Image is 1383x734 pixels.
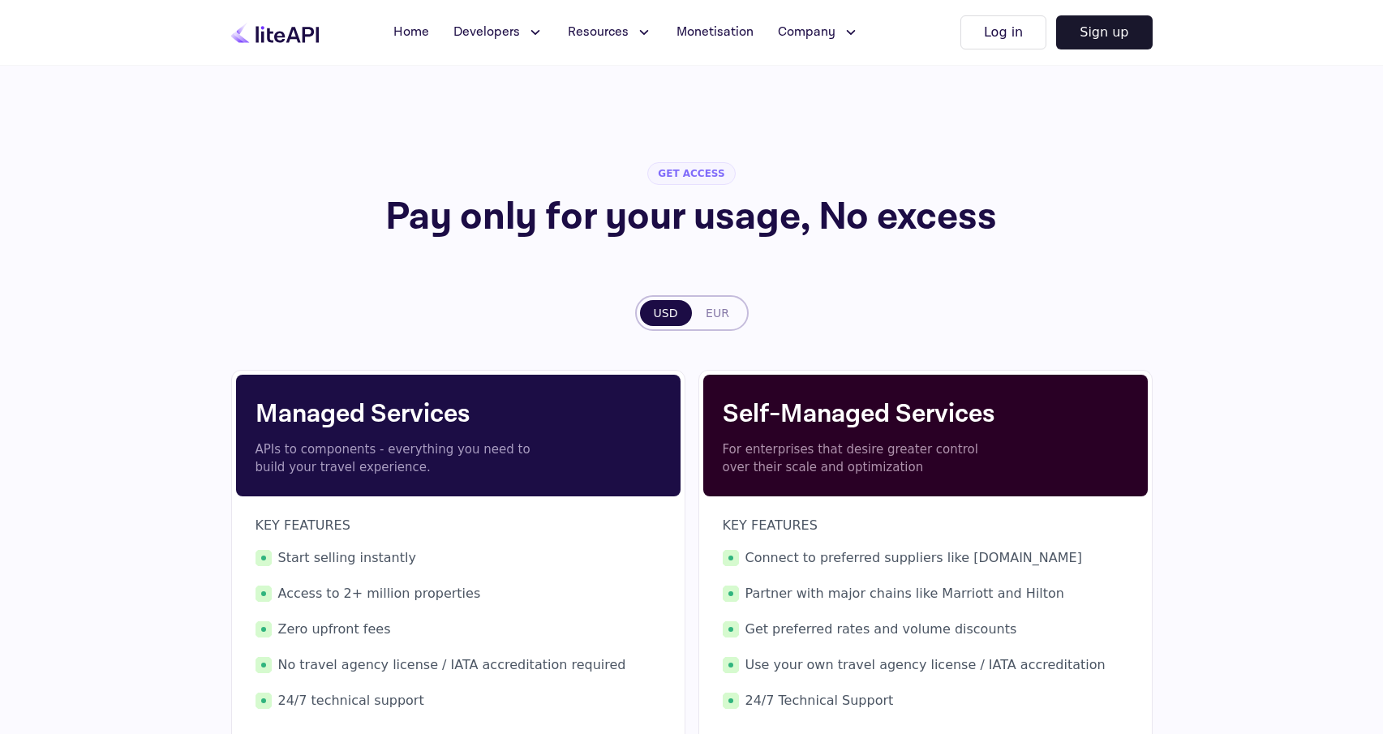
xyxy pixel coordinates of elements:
span: Zero upfront fees [256,620,661,639]
p: For enterprises that desire greater control over their scale and optimization [723,440,1007,477]
span: Developers [453,23,520,42]
span: Use your own travel agency license / IATA accreditation [723,655,1128,675]
button: Company [768,16,869,49]
span: Get preferred rates and volume discounts [723,620,1128,639]
button: EUR [692,300,744,326]
span: Monetisation [676,23,754,42]
span: Connect to preferred suppliers like [DOMAIN_NAME] [723,548,1128,568]
p: APIs to components - everything you need to build your travel experience. [256,440,539,477]
a: Home [384,16,439,49]
h4: Managed Services [256,395,661,434]
span: Company [778,23,835,42]
h4: Self-Managed Services [723,395,1128,434]
h1: Pay only for your usage, No excess [277,198,1106,237]
button: Sign up [1056,15,1152,49]
button: USD [640,300,692,326]
a: Monetisation [667,16,763,49]
span: No travel agency license / IATA accreditation required [256,655,661,675]
span: Access to 2+ million properties [256,584,661,603]
span: GET ACCESS [647,162,735,185]
p: KEY FEATURES [723,516,1128,535]
button: Developers [444,16,553,49]
button: Log in [960,15,1046,49]
span: Start selling instantly [256,548,661,568]
button: Resources [558,16,662,49]
span: 24/7 Technical Support [723,691,1128,710]
p: KEY FEATURES [256,516,661,535]
span: 24/7 technical support [256,691,661,710]
span: Resources [568,23,629,42]
span: Home [393,23,429,42]
span: Partner with major chains like Marriott and Hilton [723,584,1128,603]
